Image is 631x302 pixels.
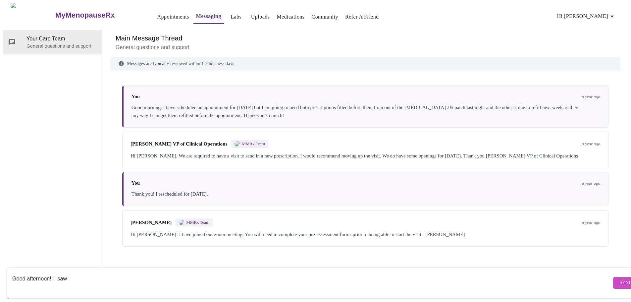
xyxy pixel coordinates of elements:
[131,103,600,119] div: Good morning. I have scheduled an appointment for [DATE] but I am going to need both prescription...
[274,10,307,24] button: Medications
[26,43,97,49] p: General questions and support
[251,12,270,22] a: Uploads
[131,220,172,225] span: [PERSON_NAME]
[54,4,141,27] a: MyMenopauseRx
[342,10,382,24] button: Refer a Friend
[116,33,615,43] h6: Main Message Thread
[235,141,240,147] img: MMRX
[12,272,611,293] textarea: Send a message about your appointment
[582,141,600,147] span: a year ago
[193,10,224,24] button: Messaging
[312,12,339,22] a: Community
[110,57,620,71] div: Messages are typically reviewed within 1-2 business days
[242,141,265,147] span: MMRx Team
[179,220,184,225] img: MMRX
[131,141,227,147] span: [PERSON_NAME] VP of Clinical Operations
[157,12,189,22] a: Appointments
[55,11,115,20] h3: MyMenopauseRx
[116,43,615,51] p: General questions and support
[131,152,600,160] div: Hi [PERSON_NAME], We are required to have a visit to send in a new prescription. I would recommen...
[131,230,600,238] div: Hi [PERSON_NAME]! I have joined our zoom meeting. You will need to complete your pre-assessment f...
[155,10,192,24] button: Appointments
[309,10,341,24] button: Community
[131,180,140,186] span: You
[11,3,54,28] img: MyMenopauseRx Logo
[3,30,102,54] div: Your Care TeamGeneral questions and support
[582,181,600,186] span: a year ago
[226,10,247,24] button: Labs
[26,35,97,43] span: Your Care Team
[582,94,600,99] span: a year ago
[131,94,140,99] span: You
[131,190,600,198] div: Thank you! I rescheduled for [DATE].
[248,10,273,24] button: Uploads
[196,12,221,21] a: Messaging
[186,220,209,225] span: MMRx Team
[277,12,304,22] a: Medications
[557,12,616,21] span: Hi [PERSON_NAME]
[345,12,379,22] a: Refer a Friend
[554,10,619,23] button: Hi [PERSON_NAME]
[231,12,241,22] a: Labs
[582,220,600,225] span: a year ago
